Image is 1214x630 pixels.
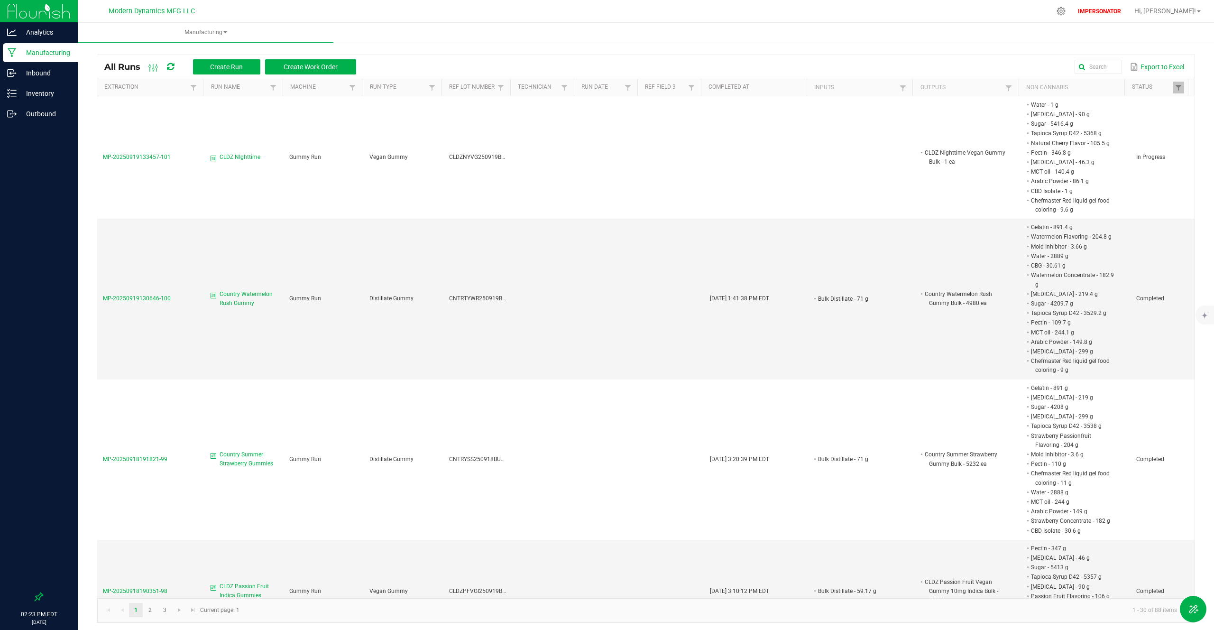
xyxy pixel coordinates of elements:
[897,82,909,94] a: Filter
[104,59,363,75] div: All Runs
[518,83,558,91] a: TechnicianSortable
[1030,383,1114,393] li: Gelatin - 891 g
[103,456,167,463] span: MP-20250918191821-99
[708,83,803,91] a: Completed AtSortable
[4,619,74,626] p: [DATE]
[1030,412,1114,421] li: [MEDICAL_DATA] - 299 g
[449,154,512,160] span: CLDZNYVG250919BULK
[193,59,260,74] button: Create Run
[710,295,769,302] span: [DATE] 1:41:38 PM EDT
[284,63,338,71] span: Create Work Order
[1055,7,1067,16] div: Manage settings
[1030,232,1114,241] li: Watermelon Flavoring - 204.8 g
[710,456,769,463] span: [DATE] 3:20:39 PM EDT
[7,28,17,37] inline-svg: Analytics
[369,154,408,160] span: Vegan Gummy
[1030,497,1114,507] li: MCT oil - 244 g
[912,79,1018,96] th: Outputs
[1030,328,1114,337] li: MCT oil - 244.1 g
[210,63,243,71] span: Create Run
[158,603,172,617] a: Page 3
[289,456,321,463] span: Gummy Run
[17,108,74,120] p: Outbound
[265,59,356,74] button: Create Work Order
[645,83,685,91] a: Ref Field 3Sortable
[245,602,1185,618] kendo-pager-info: 1 - 30 of 88 items
[186,603,200,617] a: Go to the last page
[1134,7,1196,15] span: Hi, [PERSON_NAME]!
[1003,82,1014,94] a: Filter
[1030,119,1114,129] li: Sugar - 5416.4 g
[1030,100,1114,110] li: Water - 1 g
[34,592,44,602] label: Pin the sidebar to full width on large screens
[1030,337,1114,347] li: Arabic Powder - 149.8 g
[289,154,321,160] span: Gummy Run
[807,79,912,96] th: Inputs
[17,67,74,79] p: Inbound
[103,295,171,302] span: MP-20250919130646-100
[1030,544,1114,553] li: Pectin - 347 g
[581,83,622,91] a: Run DateSortable
[1030,431,1114,450] li: Strawberry Passionfruit Flavoring - 204 g
[143,603,157,617] a: Page 2
[7,48,17,57] inline-svg: Manufacturing
[449,588,513,594] span: CLDZPFVGI250919BULK
[369,588,408,594] span: Vegan Gummy
[1030,592,1114,601] li: Passion Fruit Flavoring - 106 g
[1030,222,1114,232] li: Gelatin - 891.4 g
[267,82,279,93] a: Filter
[1030,526,1114,536] li: CBD Isolate - 30.6 g
[289,295,321,302] span: Gummy Run
[1030,318,1114,327] li: Pectin - 109.7 g
[1136,154,1165,160] span: In Progress
[1030,553,1114,563] li: [MEDICAL_DATA] - 46 g
[103,154,171,160] span: MP-20250919133457-101
[1136,456,1164,463] span: Completed
[369,295,414,302] span: Distillate Gummy
[1030,469,1114,487] li: Chefmaster Red liquid gel food coloring - 11 g
[923,450,1008,468] li: Country Summer Strawberry Gummy Bulk - 5232 ea
[1030,139,1114,148] li: Natural Cherry Flavor - 105.5 g
[426,82,438,93] a: Filter
[188,82,199,93] a: Filter
[1019,79,1124,96] th: Non Cannabis
[1132,83,1172,91] a: StatusSortable
[1075,60,1122,74] input: Search
[1030,167,1114,176] li: MCT oil - 140.4 g
[1030,261,1114,270] li: CBG - 30.61 g
[1030,393,1114,402] li: [MEDICAL_DATA] - 219 g
[109,7,195,15] span: Modern Dynamics MFG LLC
[1030,242,1114,251] li: Mold Inhibitor - 3.66 g
[923,289,1008,308] li: Country Watermelon Rush Gummy Bulk - 4980 ea
[1030,308,1114,318] li: Tapioca Syrup D42 - 3529.2 g
[1030,148,1114,157] li: Pectin - 346.8 g
[686,82,697,93] a: Filter
[78,28,333,37] span: Manufacturing
[289,588,321,594] span: Gummy Run
[1030,572,1114,582] li: Tapioca Syrup D42 - 5357 g
[290,83,347,91] a: MachineSortable
[1136,588,1164,594] span: Completed
[1030,251,1114,261] li: Water - 2889 g
[1030,402,1114,412] li: Sugar - 4208 g
[347,82,358,93] a: Filter
[1030,459,1114,469] li: Pectin - 110 g
[1030,196,1114,214] li: Chefmaster Red liquid gel food coloring - 9.6 g
[97,598,1195,622] kendo-pager: Current page: 1
[1030,289,1114,299] li: [MEDICAL_DATA] - 219.4 g
[1030,110,1114,119] li: [MEDICAL_DATA] - 90 g
[817,586,901,596] li: Bulk Distillate - 59.17 g
[220,290,278,308] span: Country Watermelon Rush Gummy
[369,456,414,463] span: Distillate Gummy
[495,82,506,93] a: Filter
[9,554,38,583] iframe: Resource center
[449,295,513,302] span: CNTRTYWR250919BULK
[1030,347,1114,356] li: [MEDICAL_DATA] - 299 g
[220,450,278,468] span: Country Summer Strawberry Gummies
[103,588,167,594] span: MP-20250918190351-98
[7,109,17,119] inline-svg: Outbound
[175,606,183,614] span: Go to the next page
[1030,563,1114,572] li: Sugar - 5413 g
[1030,582,1114,592] li: [MEDICAL_DATA] - 90 g
[1136,295,1164,302] span: Completed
